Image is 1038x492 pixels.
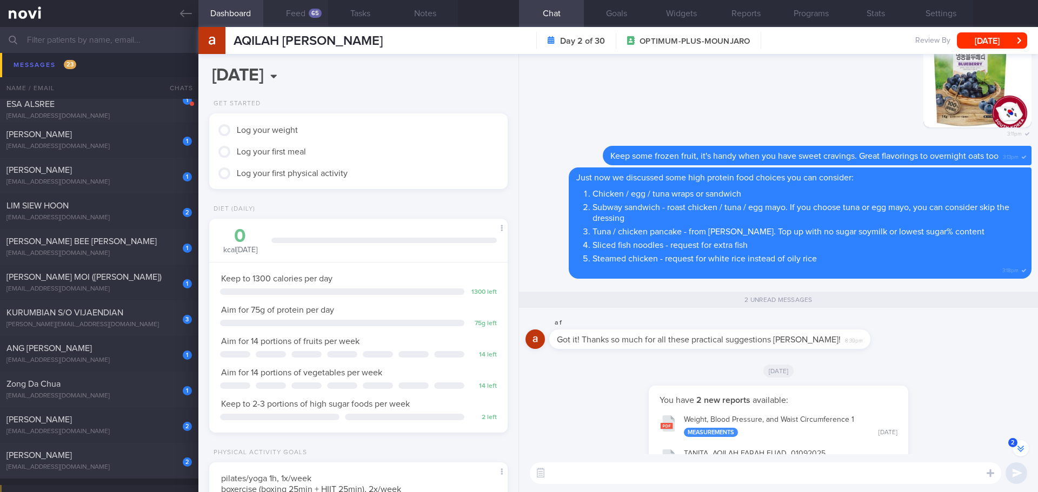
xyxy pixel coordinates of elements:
div: [EMAIL_ADDRESS][DOMAIN_NAME] [6,285,192,293]
span: Aim for 14 portions of vegetables per week [221,368,382,377]
img: Photo by Elizabeth [923,19,1032,127]
div: 2 [183,457,192,467]
div: Get Started [209,100,261,108]
div: Diet (Daily) [209,205,255,213]
div: 0 [220,227,261,246]
button: TANITA_AQILAH FARAH FUAD_01092025 [654,442,903,476]
div: 65 [309,9,322,18]
span: 3:11pm [1007,127,1022,138]
div: TANITA_ AQILAH FARAH FUAD_ 01092025 [684,449,897,471]
div: [EMAIL_ADDRESS][DOMAIN_NAME] [6,463,192,471]
button: Weight, Blood Pressure, and Waist Circumference 1 Measurements [DATE] [654,408,903,442]
button: 2 [1013,440,1029,456]
div: 1 [183,172,192,181]
span: Review By [915,36,950,46]
div: [EMAIL_ADDRESS][DOMAIN_NAME] [6,214,192,222]
div: 2 left [470,414,497,422]
span: Aim for 14 portions of fruits per week [221,337,360,346]
span: 8:39pm [845,334,863,345]
span: Keep to 2-3 portions of high sugar foods per week [221,400,410,408]
span: [PERSON_NAME] BINTE [PERSON_NAME] ESA ALSREE [6,89,165,109]
div: Physical Activity Goals [209,449,307,457]
span: [DATE] [763,365,794,378]
span: [PERSON_NAME] [6,415,72,424]
span: Keep to 1300 calories per day [221,274,332,283]
span: Aim for 75g of protein per day [221,306,334,314]
div: 1 [183,244,192,253]
li: Steamed chicken - request for white rice instead of oily rice [593,251,1024,264]
div: [EMAIL_ADDRESS][DOMAIN_NAME] [6,250,192,258]
div: 1 [183,65,192,75]
strong: 2 new reports [694,396,753,405]
div: 1 [183,96,192,105]
strong: Day 2 of 30 [560,36,605,46]
span: [PERSON_NAME] [6,130,72,139]
div: [EMAIL_ADDRESS][DOMAIN_NAME] [6,392,192,400]
span: Zong Da Chua [6,380,61,388]
span: 2 [1008,438,1017,447]
div: 2 [183,422,192,431]
div: [EMAIL_ADDRESS][DOMAIN_NAME] [6,71,192,79]
li: Tuna / chicken pancake - from [PERSON_NAME]. Top up with no sugar soymilk or lowest sugar% content [593,224,1024,237]
span: [PERSON_NAME] BEE [PERSON_NAME] [6,237,157,246]
div: 3 [183,315,192,324]
div: [EMAIL_ADDRESS][DOMAIN_NAME] [6,143,192,151]
div: 1 [183,279,192,288]
div: 14 left [470,351,497,359]
span: ANG [PERSON_NAME] [6,344,92,353]
div: [EMAIL_ADDRESS][DOMAIN_NAME] [6,428,192,436]
div: [PERSON_NAME][EMAIL_ADDRESS][DOMAIN_NAME] [6,321,192,329]
span: Got it! Thanks so much for all these practical suggestions [PERSON_NAME]! [557,335,841,344]
span: Just now we discussed some high protein food choices you can consider: [576,173,854,182]
div: Weight, Blood Pressure, and Waist Circumference 1 [684,415,897,437]
span: [PERSON_NAME] [6,451,72,460]
div: 14 left [470,382,497,390]
li: Sliced fish noodles - request for extra fish [593,237,1024,251]
div: 75 g left [470,320,497,328]
div: 1 [183,137,192,146]
span: 3:18pm [1002,264,1019,274]
div: 1 [183,386,192,395]
div: [EMAIL_ADDRESS][DOMAIN_NAME] [6,178,192,186]
div: [DATE] [879,429,897,437]
span: OPTIMUM-PLUS-MOUNJARO [640,36,750,47]
span: KURUMBIAN S/O VIJAENDIAN [6,308,123,317]
span: Leong Qi En [6,59,53,68]
span: LIM SIEW HOON [6,201,69,210]
span: [PERSON_NAME] [6,166,72,174]
button: [DATE] [957,32,1027,49]
li: Chicken / egg / tuna wraps or sandwich [593,186,1024,199]
p: You have available: [660,395,897,406]
span: AQILAH [PERSON_NAME] [234,35,383,48]
div: 1300 left [470,288,497,296]
div: 1 [183,351,192,360]
div: [EMAIL_ADDRESS][DOMAIN_NAME] [6,112,192,120]
span: [PERSON_NAME] MOI ([PERSON_NAME]) [6,273,162,281]
div: kcal [DATE] [220,227,261,255]
div: a f [549,316,903,329]
div: [EMAIL_ADDRESS][DOMAIN_NAME] [6,356,192,365]
div: 2 [183,208,192,217]
span: Keep some frozen fruit, it's handy when you have sweet cravings. Great flavorings to overnight oa... [610,152,999,160]
span: pilates/yoga 1h, 1x/week [221,474,311,483]
li: Subway sandwich - roast chicken / tuna / egg mayo. If you choose tuna or egg mayo, you can consid... [593,199,1024,224]
div: Measurements [684,428,738,437]
span: 3:13pm [1003,151,1019,161]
